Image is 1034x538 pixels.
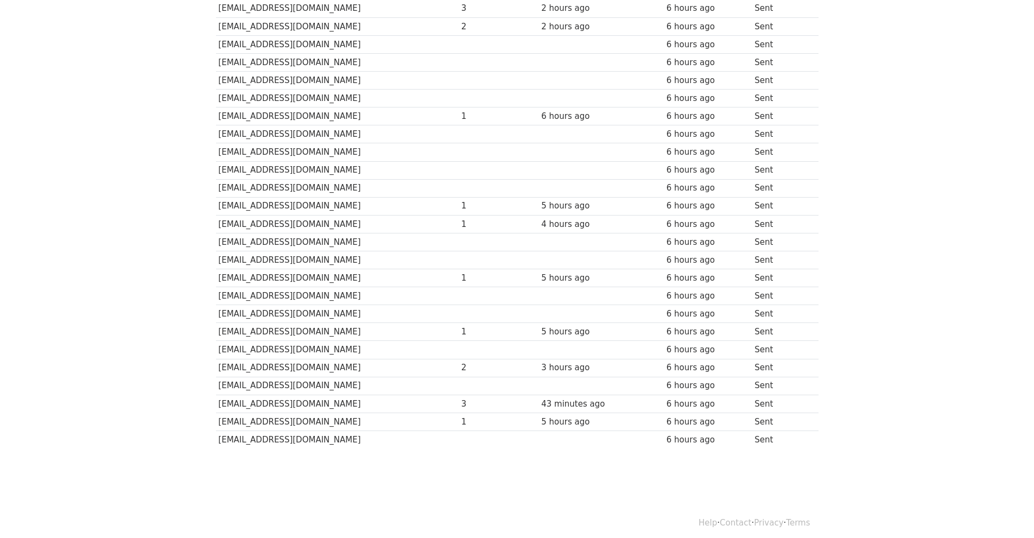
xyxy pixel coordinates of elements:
iframe: Chat Widget [980,486,1034,538]
td: [EMAIL_ADDRESS][DOMAIN_NAME] [216,107,459,125]
div: 6 hours ago [667,434,750,446]
td: [EMAIL_ADDRESS][DOMAIN_NAME] [216,53,459,71]
td: [EMAIL_ADDRESS][DOMAIN_NAME] [216,125,459,143]
td: [EMAIL_ADDRESS][DOMAIN_NAME] [216,197,459,215]
div: 2 [461,362,536,374]
div: 3 hours ago [541,362,661,374]
div: 2 hours ago [541,21,661,33]
td: Sent [752,269,810,287]
td: Sent [752,53,810,71]
div: 6 hours ago [667,254,750,267]
td: [EMAIL_ADDRESS][DOMAIN_NAME] [216,359,459,377]
div: 6 hours ago [667,182,750,194]
td: Sent [752,341,810,359]
div: 1 [461,200,536,212]
td: [EMAIL_ADDRESS][DOMAIN_NAME] [216,341,459,359]
div: 6 hours ago [667,236,750,249]
div: 5 hours ago [541,272,661,284]
td: Sent [752,287,810,305]
div: 6 hours ago [667,218,750,231]
td: Sent [752,323,810,341]
div: 2 [461,21,536,33]
td: Sent [752,107,810,125]
td: [EMAIL_ADDRESS][DOMAIN_NAME] [216,179,459,197]
div: 6 hours ago [667,128,750,141]
div: 6 hours ago [667,2,750,15]
td: [EMAIL_ADDRESS][DOMAIN_NAME] [216,143,459,161]
td: Sent [752,90,810,107]
td: [EMAIL_ADDRESS][DOMAIN_NAME] [216,287,459,305]
td: [EMAIL_ADDRESS][DOMAIN_NAME] [216,323,459,341]
td: Sent [752,377,810,395]
div: 6 hours ago [667,290,750,302]
div: 6 hours ago [667,362,750,374]
td: Sent [752,17,810,35]
td: [EMAIL_ADDRESS][DOMAIN_NAME] [216,269,459,287]
div: 6 hours ago [667,308,750,320]
div: 5 hours ago [541,326,661,338]
div: 6 hours ago [667,21,750,33]
div: 5 hours ago [541,200,661,212]
td: Sent [752,125,810,143]
div: 4 hours ago [541,218,661,231]
div: 6 hours ago [667,379,750,392]
div: 6 hours ago [667,92,750,105]
div: 6 hours ago [667,74,750,87]
td: Sent [752,72,810,90]
div: 6 hours ago [667,146,750,159]
div: 1 [461,110,536,123]
a: Help [699,518,717,528]
td: [EMAIL_ADDRESS][DOMAIN_NAME] [216,233,459,251]
div: 6 hours ago [667,272,750,284]
div: 6 hours ago [667,56,750,69]
td: Sent [752,251,810,269]
td: [EMAIL_ADDRESS][DOMAIN_NAME] [216,251,459,269]
td: [EMAIL_ADDRESS][DOMAIN_NAME] [216,431,459,448]
td: [EMAIL_ADDRESS][DOMAIN_NAME] [216,17,459,35]
div: 6 hours ago [667,416,750,428]
div: 3 [461,398,536,410]
td: Sent [752,179,810,197]
div: 6 hours ago [667,39,750,51]
div: Chat-Widget [980,486,1034,538]
td: Sent [752,35,810,53]
a: Privacy [754,518,783,528]
div: 1 [461,272,536,284]
div: 6 hours ago [667,398,750,410]
a: Terms [786,518,810,528]
td: Sent [752,413,810,431]
td: Sent [752,395,810,413]
td: Sent [752,143,810,161]
td: [EMAIL_ADDRESS][DOMAIN_NAME] [216,215,459,233]
td: Sent [752,197,810,215]
div: 1 [461,326,536,338]
div: 43 minutes ago [541,398,661,410]
div: 1 [461,416,536,428]
td: [EMAIL_ADDRESS][DOMAIN_NAME] [216,395,459,413]
div: 6 hours ago [667,200,750,212]
div: 6 hours ago [541,110,661,123]
td: Sent [752,233,810,251]
div: 6 hours ago [667,326,750,338]
td: [EMAIL_ADDRESS][DOMAIN_NAME] [216,305,459,323]
td: [EMAIL_ADDRESS][DOMAIN_NAME] [216,90,459,107]
td: Sent [752,161,810,179]
td: [EMAIL_ADDRESS][DOMAIN_NAME] [216,413,459,431]
td: Sent [752,305,810,323]
div: 5 hours ago [541,416,661,428]
td: [EMAIL_ADDRESS][DOMAIN_NAME] [216,161,459,179]
td: Sent [752,431,810,448]
div: 6 hours ago [667,344,750,356]
div: 6 hours ago [667,164,750,176]
td: [EMAIL_ADDRESS][DOMAIN_NAME] [216,72,459,90]
div: 3 [461,2,536,15]
td: Sent [752,215,810,233]
a: Contact [720,518,751,528]
div: 2 hours ago [541,2,661,15]
div: 6 hours ago [667,110,750,123]
td: Sent [752,359,810,377]
div: 1 [461,218,536,231]
td: [EMAIL_ADDRESS][DOMAIN_NAME] [216,35,459,53]
td: [EMAIL_ADDRESS][DOMAIN_NAME] [216,377,459,395]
